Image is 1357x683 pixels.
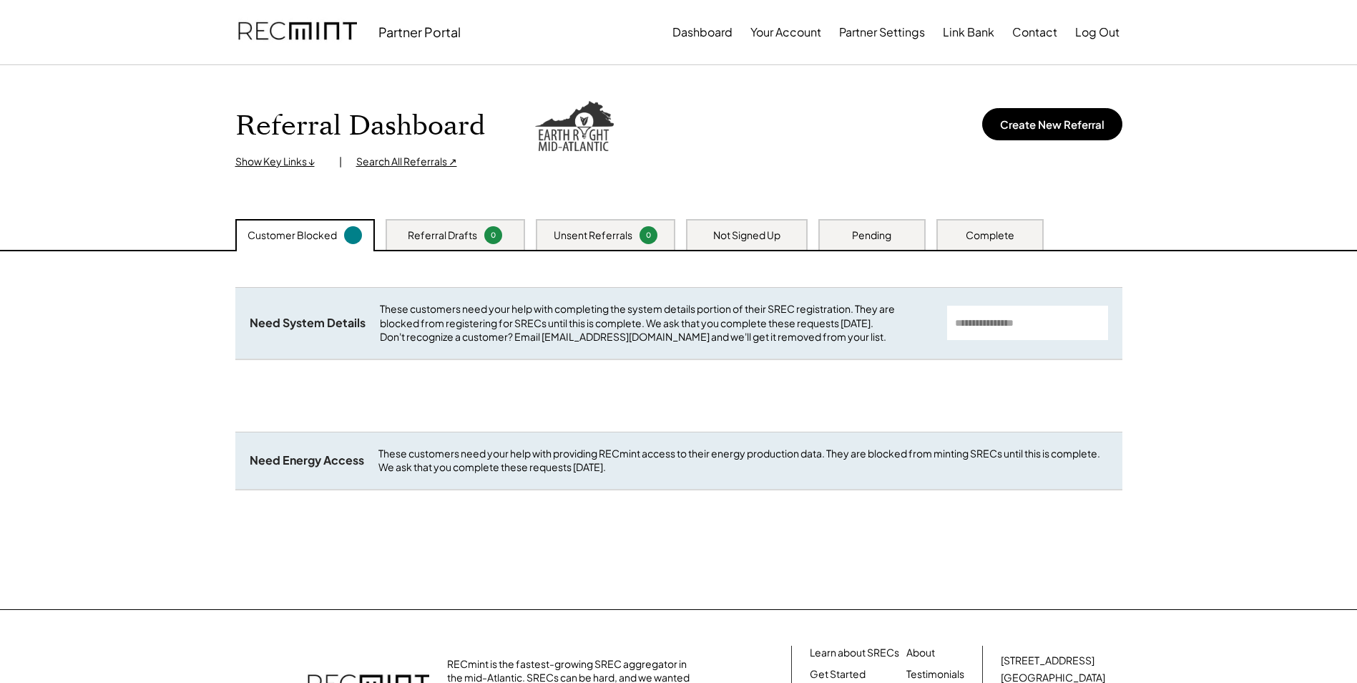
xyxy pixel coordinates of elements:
[642,230,655,241] div: 0
[378,447,1108,475] div: These customers need your help with providing RECmint access to their energy production data. The...
[248,228,337,243] div: Customer Blocked
[982,108,1122,140] button: Create New Referral
[235,110,485,143] h1: Referral Dashboard
[906,646,935,660] a: About
[250,316,366,331] div: Need System Details
[235,155,325,169] div: Show Key Links ↓
[486,230,500,241] div: 0
[1012,18,1057,47] button: Contact
[810,646,899,660] a: Learn about SRECs
[810,667,866,682] a: Get Started
[378,24,461,40] div: Partner Portal
[1075,18,1120,47] button: Log Out
[1001,654,1094,668] div: [STREET_ADDRESS]
[852,228,891,243] div: Pending
[535,101,614,151] img: erepower.png
[966,228,1014,243] div: Complete
[943,18,994,47] button: Link Bank
[554,228,632,243] div: Unsent Referrals
[672,18,733,47] button: Dashboard
[238,8,357,57] img: recmint-logotype%403x.png
[408,228,477,243] div: Referral Drafts
[750,18,821,47] button: Your Account
[713,228,780,243] div: Not Signed Up
[380,302,933,344] div: These customers need your help with completing the system details portion of their SREC registrat...
[339,155,342,169] div: |
[356,155,457,169] div: Search All Referrals ↗
[250,453,364,468] div: Need Energy Access
[906,667,964,682] a: Testimonials
[839,18,925,47] button: Partner Settings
